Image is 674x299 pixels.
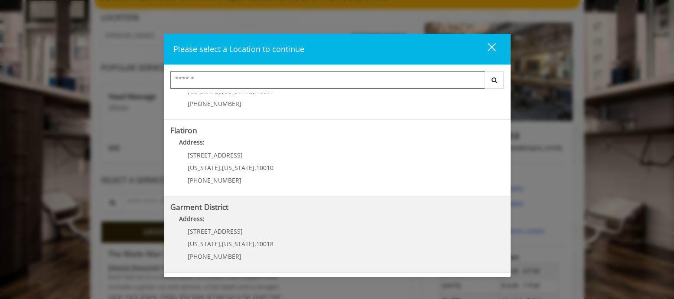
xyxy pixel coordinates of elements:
span: Please select a Location to continue [173,44,304,54]
span: [US_STATE] [222,240,254,248]
span: [PHONE_NUMBER] [188,252,241,260]
span: , [220,164,222,172]
b: Garment District [170,202,228,212]
b: Address: [179,138,205,146]
div: close dialog [478,42,495,55]
input: Search Center [170,71,485,89]
span: , [254,240,256,248]
span: , [220,240,222,248]
span: [US_STATE] [188,240,220,248]
span: 10010 [256,164,274,172]
span: [STREET_ADDRESS] [188,227,243,235]
div: Center Select [170,71,504,93]
span: [US_STATE] [188,164,220,172]
span: 10018 [256,240,274,248]
span: [US_STATE] [222,164,254,172]
span: [STREET_ADDRESS] [188,151,243,159]
span: [PHONE_NUMBER] [188,100,241,108]
button: close dialog [472,40,501,58]
span: , [254,164,256,172]
i: Search button [489,77,499,83]
span: [PHONE_NUMBER] [188,176,241,184]
b: Address: [179,215,205,223]
b: Flatiron [170,125,197,135]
